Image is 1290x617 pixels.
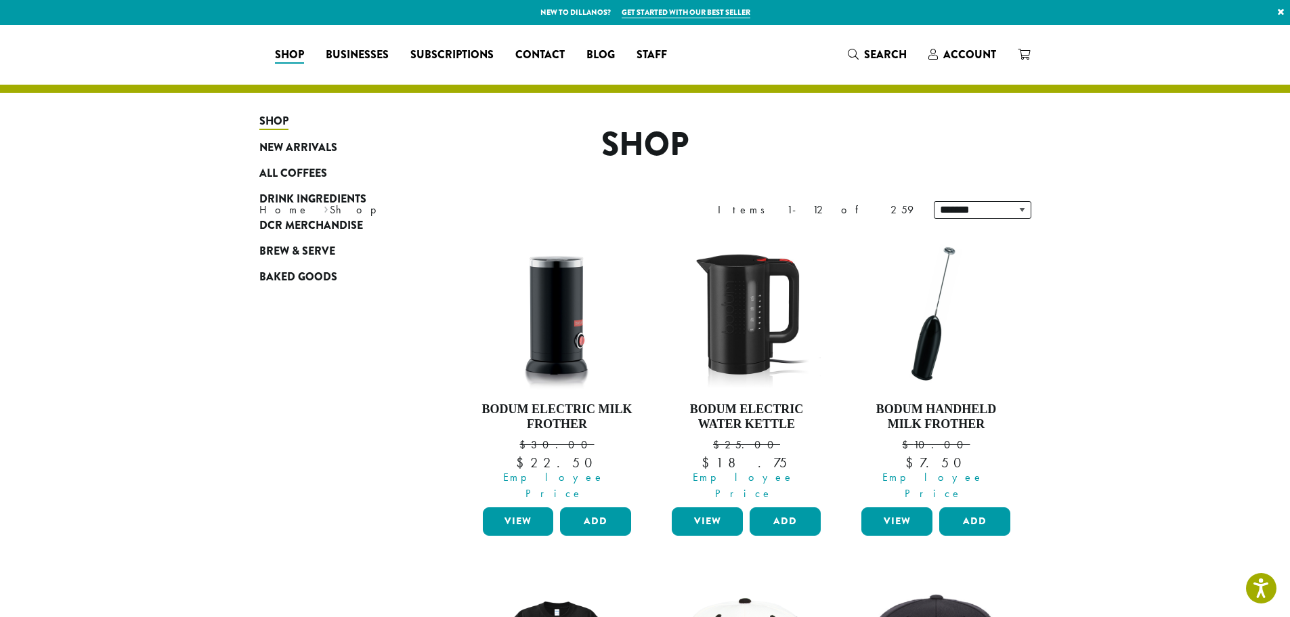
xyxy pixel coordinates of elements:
[939,507,1010,536] button: Add
[516,454,598,471] bdi: 22.50
[519,438,594,452] bdi: 30.00
[479,402,635,431] h4: Bodum Electric Milk Frother
[259,243,335,260] span: Brew & Serve
[410,47,494,64] span: Subscriptions
[668,236,824,502] a: Bodum Electric Water Kettle $25.00 Employee Price
[264,44,315,66] a: Shop
[249,125,1041,165] h1: Shop
[259,186,422,212] a: Drink Ingredients
[259,264,422,290] a: Baked Goods
[259,161,422,186] a: All Coffees
[713,438,725,452] span: $
[259,269,337,286] span: Baked Goods
[259,202,625,218] nav: Breadcrumb
[853,469,1014,502] span: Employee Price
[515,47,565,64] span: Contact
[560,507,631,536] button: Add
[474,469,635,502] span: Employee Price
[861,507,932,536] a: View
[858,236,1014,391] img: DP3927.01-002.png
[713,438,780,452] bdi: 25.00
[637,47,667,64] span: Staff
[702,454,716,471] span: $
[259,191,366,208] span: Drink Ingredients
[259,238,422,264] a: Brew & Serve
[943,47,996,62] span: Account
[672,507,743,536] a: View
[483,507,554,536] a: View
[259,217,363,234] span: DCR Merchandise
[326,47,389,64] span: Businesses
[626,44,678,66] a: Staff
[479,236,635,502] a: Bodum Electric Milk Frother $30.00 Employee Price
[259,108,422,134] a: Shop
[586,47,615,64] span: Blog
[259,140,337,156] span: New Arrivals
[259,165,327,182] span: All Coffees
[858,402,1014,431] h4: Bodum Handheld Milk Frother
[479,236,635,391] img: DP3954.01-002.png
[668,236,824,391] img: DP3955.01.png
[905,454,920,471] span: $
[663,469,824,502] span: Employee Price
[516,454,530,471] span: $
[259,213,422,238] a: DCR Merchandise
[750,507,821,536] button: Add
[837,43,918,66] a: Search
[905,454,967,471] bdi: 7.50
[902,438,913,452] span: $
[702,454,792,471] bdi: 18.75
[259,113,288,130] span: Shop
[519,438,531,452] span: $
[864,47,907,62] span: Search
[622,7,750,18] a: Get started with our best seller
[668,402,824,431] h4: Bodum Electric Water Kettle
[718,202,913,218] div: Items 1-12 of 259
[275,47,304,64] span: Shop
[858,236,1014,502] a: Bodum Handheld Milk Frother $10.00 Employee Price
[259,134,422,160] a: New Arrivals
[902,438,970,452] bdi: 10.00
